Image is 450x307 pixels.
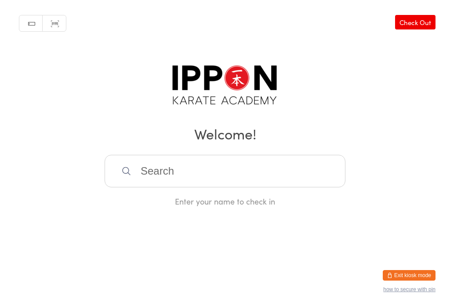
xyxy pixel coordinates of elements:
[105,196,345,207] div: Enter your name to check in
[170,62,280,111] img: Ippon Karate Academy
[9,124,441,143] h2: Welcome!
[383,270,435,281] button: Exit kiosk mode
[383,286,435,292] button: how to secure with pin
[395,15,435,29] a: Check Out
[105,155,345,187] input: Search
